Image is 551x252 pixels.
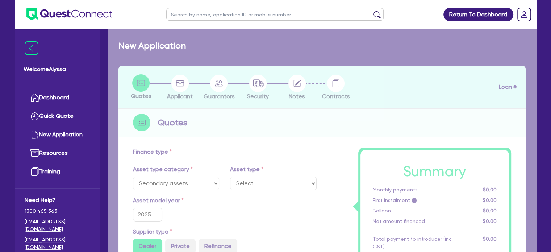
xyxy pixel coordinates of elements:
[30,149,39,157] img: resources
[30,130,39,139] img: new-application
[25,88,90,107] a: Dashboard
[25,162,90,181] a: Training
[25,218,90,233] a: [EMAIL_ADDRESS][DOMAIN_NAME]
[515,5,534,24] a: Dropdown toggle
[30,112,39,120] img: quick-quote
[25,207,90,215] span: 1300 465 363
[443,8,513,21] a: Return To Dashboard
[25,144,90,162] a: Resources
[25,236,90,251] a: [EMAIL_ADDRESS][DOMAIN_NAME]
[24,65,91,74] span: Welcome Alyssa
[25,41,38,55] img: icon-menu-close
[25,107,90,125] a: Quick Quote
[25,125,90,144] a: New Application
[25,196,90,205] span: Need Help?
[166,8,384,21] input: Search by name, application ID or mobile number...
[30,167,39,176] img: training
[26,8,112,20] img: quest-connect-logo-blue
